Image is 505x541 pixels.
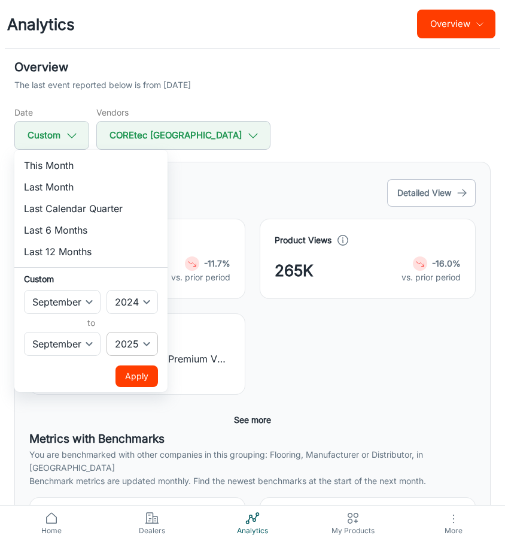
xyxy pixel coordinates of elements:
li: Last Calendar Quarter [14,198,168,219]
button: Apply [115,365,158,387]
h6: to [26,316,156,330]
li: This Month [14,155,168,176]
h6: Custom [24,273,158,285]
li: Last Month [14,176,168,198]
li: Last 12 Months [14,241,168,262]
li: Last 6 Months [14,219,168,241]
